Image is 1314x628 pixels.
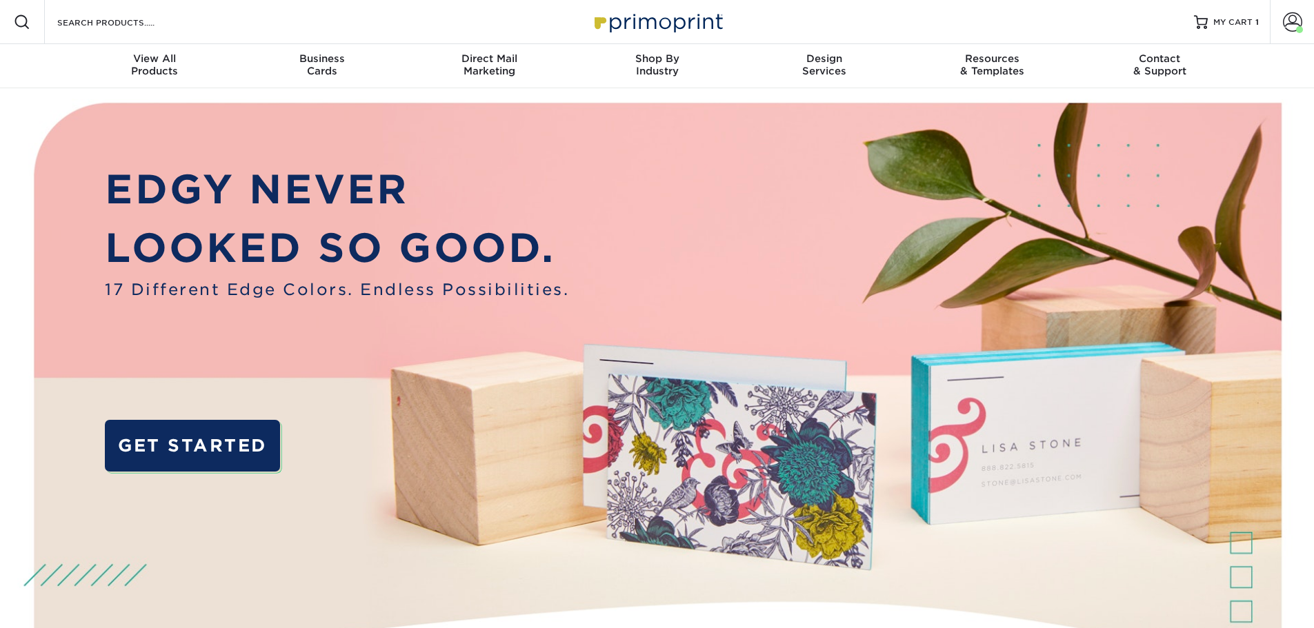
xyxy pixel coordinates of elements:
div: Products [71,52,239,77]
span: Contact [1076,52,1244,65]
span: Design [741,52,908,65]
span: View All [71,52,239,65]
div: Industry [573,52,741,77]
div: & Templates [908,52,1076,77]
a: GET STARTED [105,420,279,472]
img: Primoprint [588,7,726,37]
div: & Support [1076,52,1244,77]
p: LOOKED SO GOOD. [105,219,569,278]
input: SEARCH PRODUCTS..... [56,14,190,30]
div: Services [741,52,908,77]
a: Contact& Support [1076,44,1244,88]
a: Direct MailMarketing [406,44,573,88]
p: EDGY NEVER [105,160,569,219]
span: Direct Mail [406,52,573,65]
span: Business [238,52,406,65]
a: BusinessCards [238,44,406,88]
span: Shop By [573,52,741,65]
span: 1 [1255,17,1259,27]
div: Marketing [406,52,573,77]
a: DesignServices [741,44,908,88]
a: View AllProducts [71,44,239,88]
a: Shop ByIndustry [573,44,741,88]
span: MY CART [1213,17,1253,28]
div: Cards [238,52,406,77]
span: Resources [908,52,1076,65]
a: Resources& Templates [908,44,1076,88]
span: 17 Different Edge Colors. Endless Possibilities. [105,278,569,301]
